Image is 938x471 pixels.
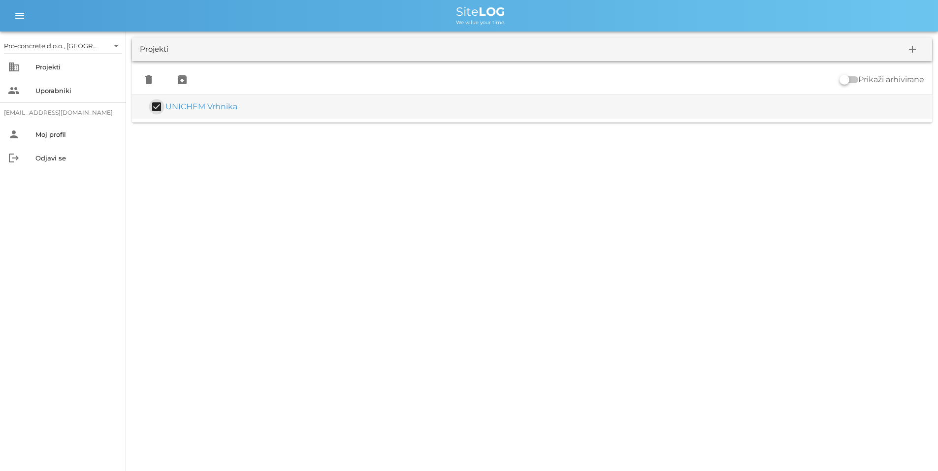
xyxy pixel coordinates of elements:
[35,87,118,94] div: Uporabniki
[906,43,918,55] i: add
[143,74,155,86] i: delete
[456,4,505,19] span: Site
[797,365,938,471] iframe: Chat Widget
[35,154,118,162] div: Odjavi se
[4,41,98,50] div: Pro-concrete d.o.o., [GEOGRAPHIC_DATA]
[151,101,162,113] button: check_box
[858,75,924,85] label: Prikaži arhivirane
[35,63,118,71] div: Projekti
[8,152,20,164] i: logout
[8,85,20,96] i: people
[8,61,20,73] i: business
[456,19,505,26] span: We value your time.
[4,38,122,54] div: Pro-concrete d.o.o., [GEOGRAPHIC_DATA]
[165,102,237,111] a: UNICHEM Vrhnika
[8,128,20,140] i: person
[14,10,26,22] i: menu
[35,130,118,138] div: Moj profil
[176,74,188,86] i: archive
[479,4,505,19] b: LOG
[797,365,938,471] div: Pripomoček za klepet
[140,44,168,55] div: Projekti
[110,40,122,52] i: arrow_drop_down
